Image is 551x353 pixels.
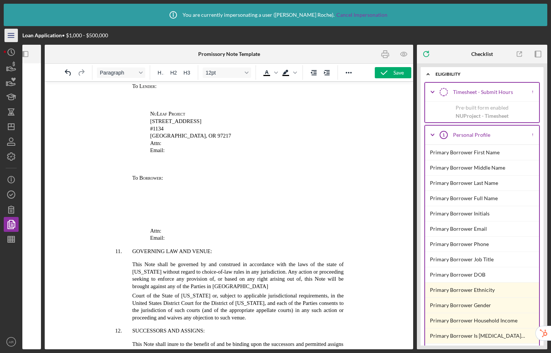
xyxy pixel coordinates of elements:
button: Heading 2 [167,67,180,78]
div: Checklist [471,51,493,57]
button: Format Paragraph [97,67,145,78]
a: Cancel Impersonation [336,12,387,18]
div: Primary Borrower Ethnicity [430,283,539,297]
b: Promissory Note Template [198,51,260,57]
span: Paragraph [100,70,136,76]
text: AR [9,340,13,344]
button: Heading 1 [155,67,167,78]
div: Primary Borrower Middle Name [430,160,539,175]
button: Reveal or hide additional toolbar items [342,67,355,78]
span: H2 [170,70,177,76]
div: Primary Borrower DOB [430,267,539,282]
div: Eligibility [436,72,534,76]
div: Primary Borrower Initials [430,206,539,221]
div: Timesheet - Submit Hours [453,89,526,95]
p: NUProject - Timesheet [425,112,539,120]
button: AR [4,334,19,349]
div: Personal Profile [453,132,526,138]
div: Primary Borrower First Name [430,145,539,160]
div: Primary Borrower Email [430,221,539,236]
div: Primary Borrower Is [MEDICAL_DATA] Individual [430,328,539,343]
div: Primary Borrower Job Title [430,252,539,267]
div: ! [532,90,533,94]
div: Primary Borrower Household Income [430,313,539,328]
button: Undo [62,67,75,78]
button: Increase indent [320,67,333,78]
button: Font size 12pt [203,67,251,78]
div: Background color Black [279,67,298,78]
div: Primary Borrower Gender [430,298,539,313]
button: Save [375,67,411,78]
span: This Note shall inure to the benefit of and be binding upon the successors and permitted assigns ... [51,259,262,287]
tspan: 1 [443,133,445,137]
p: Pre-built form enabled [425,104,539,112]
span: H3 [184,70,190,76]
div: ! [532,133,533,137]
div: Primary Borrower Phone [430,237,539,252]
div: Save [393,67,404,78]
iframe: Rich Text Area [82,82,376,349]
div: Text color Black [260,67,279,78]
span: H1 [158,70,164,76]
button: Decrease indent [307,67,320,78]
div: Primary Borrower Last Name [430,176,539,190]
button: Heading 3 [180,67,193,78]
div: Primary Borrower Full Name [430,191,539,206]
button: Redo [75,67,88,78]
div: • $1,000 - $500,000 [22,32,108,38]
div: You are currently impersonating a user ( [PERSON_NAME] Roche ). [164,6,387,24]
b: Loan Application [22,32,62,38]
span: 12pt [206,70,242,76]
